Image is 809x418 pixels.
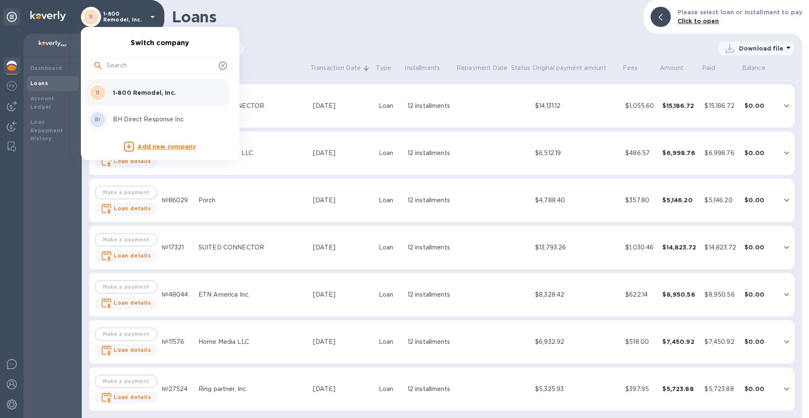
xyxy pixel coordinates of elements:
[113,115,219,124] p: BH Direct Response Inc
[137,142,196,152] p: Add new company
[107,59,215,72] input: Search
[113,88,219,97] p: 1-800 Remodel, Inc.
[95,116,101,123] b: BI
[96,89,100,96] b: 1I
